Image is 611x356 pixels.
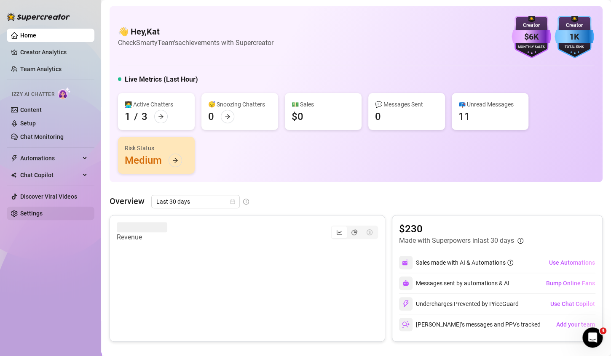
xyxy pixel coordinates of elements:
span: Bump Online Fans [546,280,595,287]
span: arrow-right [172,157,178,163]
div: Messages sent by automations & AI [399,276,509,290]
div: 📪 Unread Messages [458,100,522,109]
span: Use Automations [549,259,595,266]
span: Last 30 days [156,195,235,208]
article: Check SmartyTeam's achievements with Supercreator [118,37,273,48]
div: 💬 Messages Sent [375,100,438,109]
div: $6K [512,30,551,43]
img: Chat Copilot [11,172,16,178]
div: 👩‍💻 Active Chatters [125,100,188,109]
a: Chat Monitoring [20,133,64,140]
div: Sales made with AI & Automations [416,258,513,267]
span: dollar-circle [367,229,372,235]
button: Use Chat Copilot [550,297,595,311]
article: Made with Superpowers in last 30 days [399,236,514,246]
div: Monthly Sales [512,45,551,50]
button: Bump Online Fans [546,276,595,290]
img: purple-badge-B9DA21FR.svg [512,16,551,58]
span: 4 [600,327,606,334]
span: info-circle [243,199,249,205]
div: Total Fans [555,45,594,50]
div: 0 [375,110,381,123]
span: calendar [230,199,235,204]
span: Chat Copilot [20,168,80,182]
a: Setup [20,120,36,127]
img: svg%3e [402,259,410,266]
div: 1K [555,30,594,43]
iframe: Intercom live chat [582,327,603,348]
button: Add your team [556,318,595,331]
article: Overview [110,195,145,207]
span: pie-chart [351,229,357,235]
a: Settings [20,210,43,217]
div: 1 [125,110,131,123]
img: svg%3e [402,280,409,287]
div: 3 [142,110,147,123]
span: info-circle [517,238,523,244]
article: Revenue [117,232,167,242]
span: Automations [20,151,80,165]
h5: Live Metrics (Last Hour) [125,74,198,85]
div: Creator [512,21,551,29]
div: 😴 Snoozing Chatters [208,100,271,109]
span: thunderbolt [11,155,18,162]
div: segmented control [331,226,378,239]
img: svg%3e [402,321,410,328]
span: Izzy AI Chatter [12,90,54,98]
img: blue-badge-DgoSNQY1.svg [555,16,594,58]
div: 💵 Sales [292,100,355,109]
span: arrow-right [225,114,230,120]
img: svg%3e [402,300,410,308]
span: info-circle [507,260,513,266]
span: Add your team [556,321,595,328]
a: Discover Viral Videos [20,193,77,200]
div: 0 [208,110,214,123]
a: Home [20,32,36,39]
button: Use Automations [549,256,595,269]
div: [PERSON_NAME]’s messages and PPVs tracked [399,318,541,331]
div: Undercharges Prevented by PriceGuard [399,297,519,311]
a: Team Analytics [20,66,62,72]
div: Risk Status [125,143,188,153]
span: Use Chat Copilot [550,300,595,307]
img: AI Chatter [58,87,71,99]
div: 11 [458,110,470,123]
a: Creator Analytics [20,45,88,59]
div: Creator [555,21,594,29]
article: $230 [399,222,523,236]
span: arrow-right [158,114,164,120]
h4: 👋 Hey, Kat [118,26,273,37]
span: line-chart [336,229,342,235]
div: $0 [292,110,303,123]
a: Content [20,106,42,113]
img: logo-BBDzfeDw.svg [7,13,70,21]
